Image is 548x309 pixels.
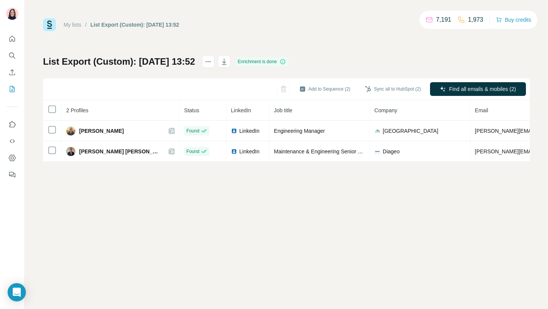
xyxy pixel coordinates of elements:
[64,22,81,28] a: My lists
[79,148,161,155] span: [PERSON_NAME] [PERSON_NAME]
[231,128,237,134] img: LinkedIn logo
[6,151,18,165] button: Dashboard
[239,127,260,135] span: LinkedIn
[6,118,18,131] button: Use Surfe on LinkedIn
[374,128,381,134] img: company-logo
[383,148,400,155] span: Diageo
[274,148,379,154] span: Maintenance & Engineering Senior Manager
[294,83,356,95] button: Add to Sequence (2)
[6,49,18,62] button: Search
[79,127,124,135] span: [PERSON_NAME]
[274,128,325,134] span: Engineering Manager
[66,126,75,135] img: Avatar
[236,57,288,66] div: Enrichment is done
[186,127,199,134] span: Found
[85,21,87,29] li: /
[496,14,531,25] button: Buy credits
[383,127,438,135] span: [GEOGRAPHIC_DATA]
[436,15,451,24] p: 7,191
[66,107,88,113] span: 2 Profiles
[449,85,516,93] span: Find all emails & mobiles (2)
[231,107,251,113] span: LinkedIn
[475,107,488,113] span: Email
[202,56,214,68] button: actions
[430,82,526,96] button: Find all emails & mobiles (2)
[239,148,260,155] span: LinkedIn
[43,56,195,68] h1: List Export (Custom): [DATE] 13:52
[6,32,18,46] button: Quick start
[360,83,426,95] button: Sync all to HubSpot (2)
[186,148,199,155] span: Found
[91,21,179,29] div: List Export (Custom): [DATE] 13:52
[6,8,18,20] img: Avatar
[468,15,483,24] p: 1,973
[8,283,26,301] div: Open Intercom Messenger
[184,107,199,113] span: Status
[6,82,18,96] button: My lists
[6,134,18,148] button: Use Surfe API
[43,18,56,31] img: Surfe Logo
[274,107,292,113] span: Job title
[374,148,381,154] img: company-logo
[374,107,397,113] span: Company
[6,65,18,79] button: Enrich CSV
[66,147,75,156] img: Avatar
[6,168,18,182] button: Feedback
[231,148,237,154] img: LinkedIn logo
